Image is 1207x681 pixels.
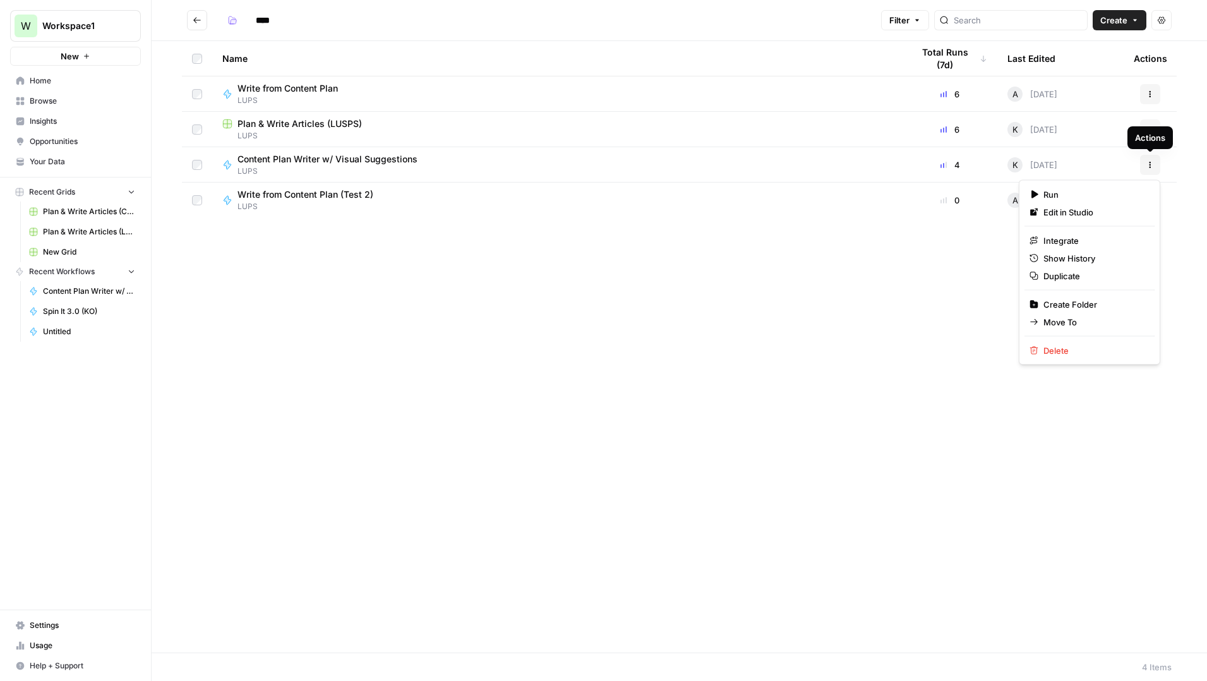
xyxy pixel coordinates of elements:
a: Settings [10,615,141,636]
div: [DATE] [1007,122,1057,137]
a: Plan & Write Articles (COM) [23,202,141,222]
a: Plan & Write Articles (LUSPS)LUPS [222,118,892,142]
button: Workspace: Workspace1 [10,10,141,42]
span: Show History [1043,252,1144,265]
span: Opportunities [30,136,135,147]
span: Home [30,75,135,87]
div: [DATE] [1007,87,1057,102]
button: Help + Support [10,656,141,676]
span: Recent Grids [29,186,75,198]
span: K [1012,159,1018,171]
a: Content Plan Writer w/ Visual SuggestionsLUPS [222,153,892,177]
span: Settings [30,620,135,631]
span: Plan & Write Articles (LUSPS) [237,118,362,130]
button: Create [1093,10,1146,30]
button: Filter [881,10,929,30]
span: Delete [1043,344,1144,357]
button: New [10,47,141,66]
a: Browse [10,91,141,111]
a: Untitled [23,322,141,342]
span: LUPS [237,95,348,106]
span: Create Folder [1043,298,1144,311]
span: LUPS [237,201,383,212]
span: K [1012,123,1018,136]
span: Filter [889,14,910,27]
span: Workspace1 [42,20,119,32]
div: [DATE] [1007,193,1057,208]
span: Content Plan Writer w/ Visual Suggestions [43,286,135,297]
span: Create [1100,14,1127,27]
span: Spin It 3.0 (KO) [43,306,135,317]
div: 4 Items [1142,661,1172,673]
span: Edit in Studio [1043,206,1144,219]
div: Actions [1134,41,1167,76]
span: Integrate [1043,234,1144,247]
span: Insights [30,116,135,127]
input: Search [954,14,1082,27]
span: New [61,50,79,63]
span: LUPS [222,130,892,142]
span: New Grid [43,246,135,258]
a: Home [10,71,141,91]
span: Duplicate [1043,270,1144,282]
div: Total Runs (7d) [913,41,987,76]
button: Recent Workflows [10,262,141,281]
span: LUPS [237,166,428,177]
span: A [1012,194,1018,207]
div: 6 [913,88,987,100]
span: Plan & Write Articles (COM) [43,206,135,217]
span: Untitled [43,326,135,337]
button: Recent Grids [10,183,141,202]
span: Write from Content Plan (Test 2) [237,188,373,201]
div: 0 [913,194,987,207]
a: Write from Content PlanLUPS [222,82,892,106]
div: [DATE] [1007,157,1057,172]
div: Last Edited [1007,41,1055,76]
span: Write from Content Plan [237,82,338,95]
a: Your Data [10,152,141,172]
span: W [21,18,31,33]
button: Go back [187,10,207,30]
a: New Grid [23,242,141,262]
span: Usage [30,640,135,651]
span: A [1012,88,1018,100]
a: Plan & Write Articles (LUSPS) [23,222,141,242]
a: Opportunities [10,131,141,152]
a: Spin It 3.0 (KO) [23,301,141,322]
span: Plan & Write Articles (LUSPS) [43,226,135,238]
div: 6 [913,123,987,136]
a: Write from Content Plan (Test 2)LUPS [222,188,892,212]
a: Usage [10,636,141,656]
span: Help + Support [30,660,135,672]
a: Insights [10,111,141,131]
a: Content Plan Writer w/ Visual Suggestions [23,281,141,301]
span: Move To [1043,316,1144,328]
div: Name [222,41,892,76]
span: Run [1043,188,1144,201]
span: Your Data [30,156,135,167]
span: Recent Workflows [29,266,95,277]
div: 4 [913,159,987,171]
span: Content Plan Writer w/ Visual Suggestions [237,153,417,166]
span: Browse [30,95,135,107]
